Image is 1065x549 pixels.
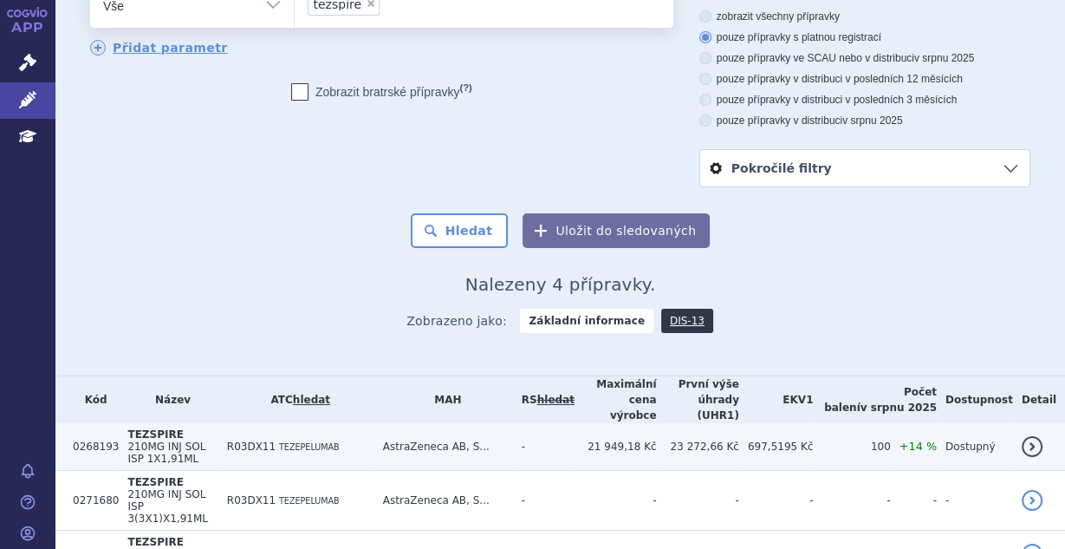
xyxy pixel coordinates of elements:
span: v srpnu 2025 [914,52,974,64]
del: hledat [537,394,575,406]
button: Uložit do sledovaných [523,213,710,248]
td: AstraZeneca AB, S... [374,471,513,531]
th: První výše úhrady (UHR1) [656,376,738,423]
td: - [575,471,657,531]
th: Název [119,376,218,423]
span: TEZEPELUMAB [279,442,340,452]
th: MAH [374,376,513,423]
a: DIS-13 [661,309,713,333]
abbr: (?) [459,82,471,94]
th: ATC [218,376,374,423]
td: 21 949,18 Kč [575,423,657,471]
label: pouze přípravky v distribuci v posledních 12 měsících [699,72,1030,86]
span: TEZSPIRE [127,476,183,488]
button: Hledat [411,213,509,248]
label: pouze přípravky ve SCAU nebo v distribuci [699,51,1030,65]
label: pouze přípravky v distribuci v posledních 3 měsících [699,93,1030,107]
span: TEZSPIRE [127,428,183,441]
a: Přidat parametr [90,40,228,56]
label: zobrazit všechny přípravky [699,10,1030,23]
th: Kód [64,376,119,423]
span: +14 % [899,440,937,453]
label: pouze přípravky s platnou registrací [699,30,1030,44]
td: - [813,471,890,531]
th: Maximální cena výrobce [575,376,657,423]
span: Nalezeny 4 přípravky. [465,274,656,295]
span: v srpnu 2025 [842,114,902,127]
td: 0271680 [64,471,119,531]
span: v srpnu 2025 [860,402,937,414]
td: 23 272,66 Kč [656,423,738,471]
span: 210MG INJ SOL ISP 1X1,91ML [127,441,205,465]
label: pouze přípravky v distribuci [699,114,1030,127]
td: Dostupný [937,423,1013,471]
td: 697,5195 Kč [739,423,814,471]
a: vyhledávání neobsahuje žádnou platnou referenční skupinu [537,394,575,406]
td: AstraZeneca AB, S... [374,423,513,471]
span: Zobrazeno jako: [406,309,507,333]
span: 210MG INJ SOL ISP 3(3X1)X1,91ML [127,488,207,525]
span: R03DX11 [227,494,276,507]
td: - [513,423,575,471]
td: - [937,471,1013,531]
a: detail [1022,490,1042,511]
th: RS [513,376,575,423]
th: Dostupnost [937,376,1013,423]
th: Počet balení [813,376,937,423]
strong: Základní informace [520,309,653,333]
a: hledat [293,394,330,406]
a: detail [1022,436,1042,457]
td: - [513,471,575,531]
td: 0268193 [64,423,119,471]
span: TEZEPELUMAB [279,496,340,506]
span: TEZSPIRE [127,536,183,548]
td: - [656,471,738,531]
td: - [891,471,937,531]
th: Detail [1013,376,1065,423]
label: Zobrazit bratrské přípravky [291,83,472,101]
td: 100 [813,423,890,471]
th: EKV1 [739,376,814,423]
span: R03DX11 [227,441,276,453]
a: Pokročilé filtry [700,150,1029,186]
td: - [739,471,814,531]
